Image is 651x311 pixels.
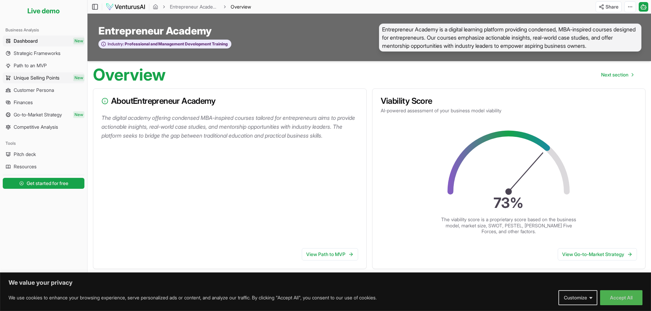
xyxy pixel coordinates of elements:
a: Entrepreneur Academy [170,3,219,10]
a: Pitch deck [3,149,84,160]
a: Customer Persona [3,85,84,96]
a: DashboardNew [3,36,84,46]
span: Unique Selling Points [14,74,59,81]
button: Industry:Professional and Management Development Training [98,40,231,49]
text: 73 % [494,194,524,211]
div: Business Analysis [3,25,84,36]
span: Entrepreneur Academy is a digital learning platform providing condensed, MBA-inspired courses des... [379,24,641,52]
h3: Viability Score [381,97,637,105]
a: Unique Selling PointsNew [3,72,84,83]
span: Customer Persona [14,87,54,94]
span: Share [606,3,619,10]
span: Entrepreneur Academy [98,25,212,37]
a: Finances [3,97,84,108]
a: Go-to-Market StrategyNew [3,109,84,120]
span: Path to an MVP [14,62,47,69]
span: Competitive Analysis [14,124,58,130]
a: View Go-to-Market Strategy [558,248,637,260]
h1: Overview [93,67,166,83]
img: logo [106,3,146,11]
a: Resources [3,161,84,172]
p: The digital academy offering condensed MBA-inspired courses tailored for entrepreneurs aims to pr... [101,113,361,140]
span: Pitch deck [14,151,36,158]
span: Strategic Frameworks [14,50,60,57]
button: Customize [558,290,597,305]
span: New [73,38,84,44]
a: Path to an MVP [3,60,84,71]
a: Competitive Analysis [3,122,84,132]
a: View Path to MVP [302,248,358,260]
button: Share [596,1,622,12]
button: Get started for free [3,178,84,189]
p: AI-powered assessment of your business model viability [381,107,637,114]
span: Get started for free [27,180,68,187]
span: Go-to-Market Strategy [14,111,62,118]
span: Finances [14,99,33,106]
span: Industry: [108,41,124,47]
nav: breadcrumb [153,3,251,10]
span: Dashboard [14,38,38,44]
nav: pagination [596,68,639,82]
p: The viability score is a proprietary score based on the business model, market size, SWOT, PESTEL... [440,216,577,235]
a: Get started for free [3,176,84,190]
p: We value your privacy [9,279,642,287]
span: Professional and Management Development Training [124,41,228,47]
span: Next section [601,71,628,78]
span: Resources [14,163,37,170]
span: New [73,111,84,118]
h3: About Entrepreneur Academy [101,97,358,105]
button: Accept All [600,290,642,305]
a: Strategic Frameworks [3,48,84,59]
span: Overview [231,3,251,10]
a: Go to next page [596,68,639,82]
p: We use cookies to enhance your browsing experience, serve personalized ads or content, and analyz... [9,294,377,302]
div: Tools [3,138,84,149]
span: New [73,74,84,81]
